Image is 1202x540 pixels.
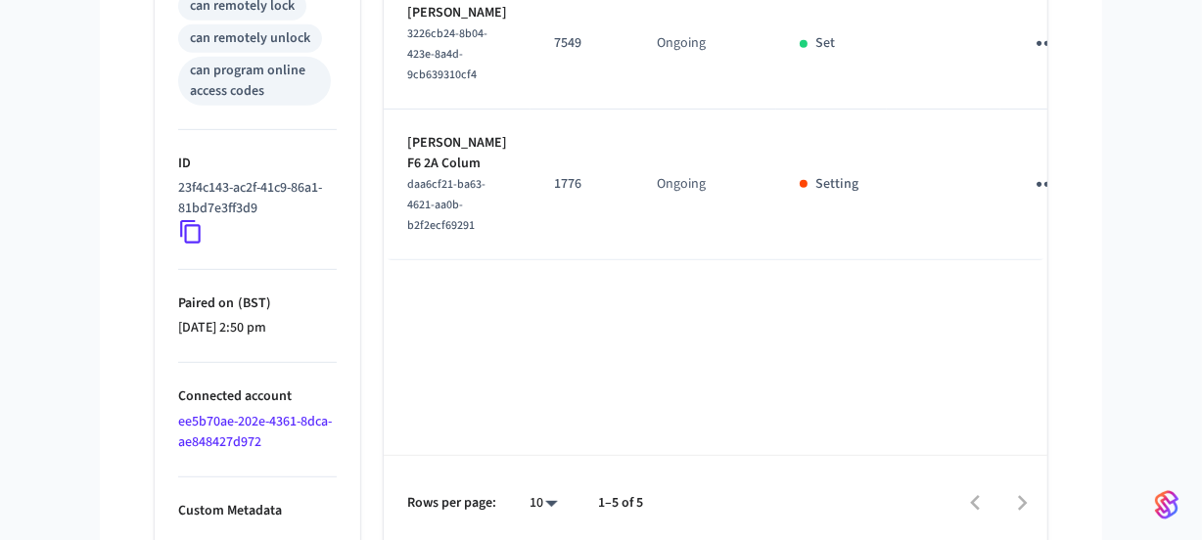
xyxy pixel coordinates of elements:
[178,501,337,521] p: Custom Metadata
[1155,489,1179,520] img: SeamLogoGradient.69752ec5.svg
[178,178,329,219] p: 23f4c143-ac2f-41c9-86a1-81bd7e3ff3d9
[633,110,776,260] td: Ongoing
[407,133,507,174] p: [PERSON_NAME] F6 2A Colum
[598,493,643,514] p: 1–5 of 5
[178,318,337,338] p: [DATE] 2:50 pm
[178,154,337,174] p: ID
[815,174,858,195] p: Setting
[178,412,332,452] a: ee5b70ae-202e-4361-8dca-ae848427d972
[407,25,487,83] span: 3226cb24-8b04-423e-8a4d-9cb639310cf4
[554,174,610,195] p: 1776
[178,386,337,407] p: Connected account
[407,493,496,514] p: Rows per page:
[234,293,271,313] span: ( BST )
[407,3,507,23] p: [PERSON_NAME]
[554,33,610,54] p: 7549
[815,33,835,54] p: Set
[190,61,319,102] div: can program online access codes
[178,293,337,314] p: Paired on
[190,28,310,49] div: can remotely unlock
[520,489,567,517] div: 10
[407,176,485,234] span: daa6cf21-ba63-4621-aa0b-b2f2ecf69291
